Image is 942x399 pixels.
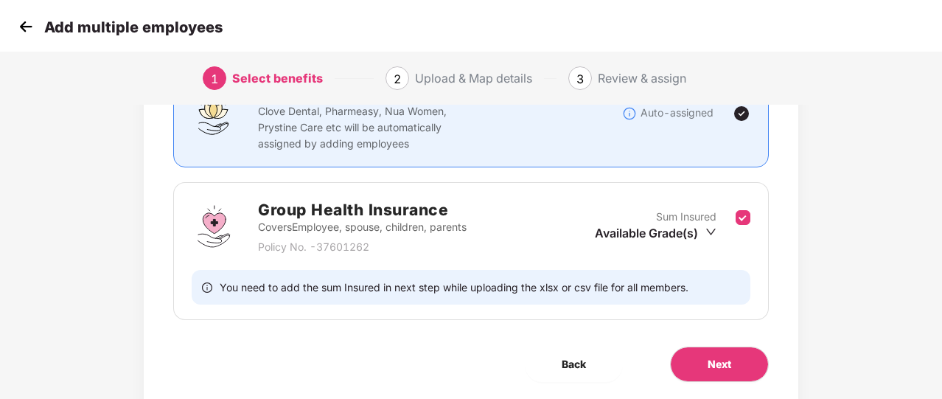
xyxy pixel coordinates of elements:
[670,347,769,382] button: Next
[562,356,586,372] span: Back
[258,219,467,235] p: Covers Employee, spouse, children, parents
[708,356,731,372] span: Next
[576,72,584,86] span: 3
[192,204,236,249] img: svg+xml;base64,PHN2ZyBpZD0iR3JvdXBfSGVhbHRoX0luc3VyYW5jZSIgZGF0YS1uYW1lPSJHcm91cCBIZWFsdGggSW5zdX...
[415,66,532,90] div: Upload & Map details
[192,91,236,136] img: svg+xml;base64,PHN2ZyBpZD0iQWZmaW5pdHlfQmVuZWZpdHMiIGRhdGEtbmFtZT0iQWZmaW5pdHkgQmVuZWZpdHMiIHhtbG...
[211,72,218,86] span: 1
[202,280,212,294] span: info-circle
[258,103,476,152] p: Clove Dental, Pharmeasy, Nua Women, Prystine Care etc will be automatically assigned by adding em...
[220,280,688,294] span: You need to add the sum Insured in next step while uploading the xlsx or csv file for all members.
[525,347,623,382] button: Back
[598,66,686,90] div: Review & assign
[656,209,716,225] p: Sum Insured
[44,18,223,36] p: Add multiple employees
[258,239,467,255] p: Policy No. - 37601262
[733,105,750,122] img: svg+xml;base64,PHN2ZyBpZD0iVGljay0yNHgyNCIgeG1sbnM9Imh0dHA6Ly93d3cudzMub3JnLzIwMDAvc3ZnIiB3aWR0aD...
[705,226,716,237] span: down
[394,72,401,86] span: 2
[258,198,467,222] h2: Group Health Insurance
[622,106,637,121] img: svg+xml;base64,PHN2ZyBpZD0iSW5mb18tXzMyeDMyIiBkYXRhLW5hbWU9IkluZm8gLSAzMngzMiIgeG1sbnM9Imh0dHA6Ly...
[641,105,714,121] p: Auto-assigned
[232,66,323,90] div: Select benefits
[15,15,37,38] img: svg+xml;base64,PHN2ZyB4bWxucz0iaHR0cDovL3d3dy53My5vcmcvMjAwMC9zdmciIHdpZHRoPSIzMCIgaGVpZ2h0PSIzMC...
[595,225,716,241] div: Available Grade(s)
